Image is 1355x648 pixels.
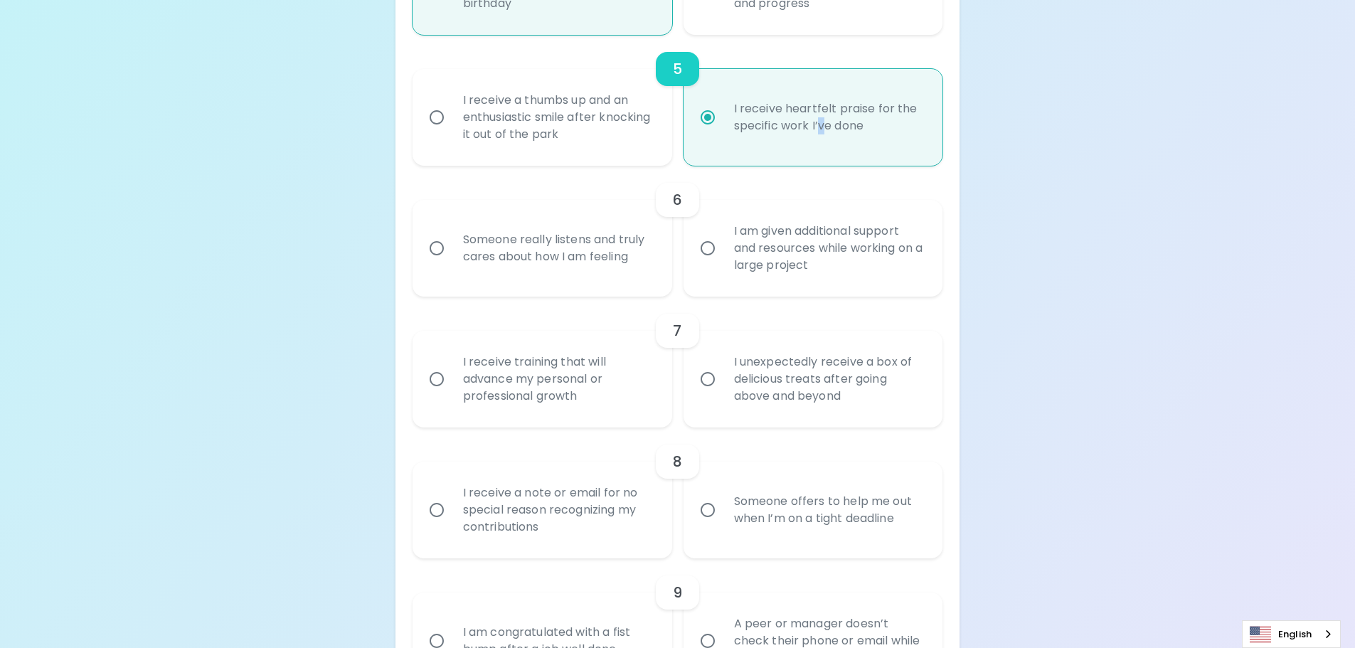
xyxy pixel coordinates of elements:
[1243,621,1340,647] a: English
[413,35,943,166] div: choice-group-check
[1242,620,1341,648] div: Language
[723,476,935,544] div: Someone offers to help me out when I’m on a tight deadline
[452,214,664,282] div: Someone really listens and truly cares about how I am feeling
[673,188,682,211] h6: 6
[1242,620,1341,648] aside: Language selected: English
[723,336,935,422] div: I unexpectedly receive a box of delicious treats after going above and beyond
[723,83,935,152] div: I receive heartfelt praise for the specific work I’ve done
[673,450,682,473] h6: 8
[452,336,664,422] div: I receive training that will advance my personal or professional growth
[673,581,682,604] h6: 9
[413,427,943,558] div: choice-group-check
[452,467,664,553] div: I receive a note or email for no special reason recognizing my contributions
[673,319,681,342] h6: 7
[413,297,943,427] div: choice-group-check
[723,206,935,291] div: I am given additional support and resources while working on a large project
[452,75,664,160] div: I receive a thumbs up and an enthusiastic smile after knocking it out of the park
[673,58,682,80] h6: 5
[413,166,943,297] div: choice-group-check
